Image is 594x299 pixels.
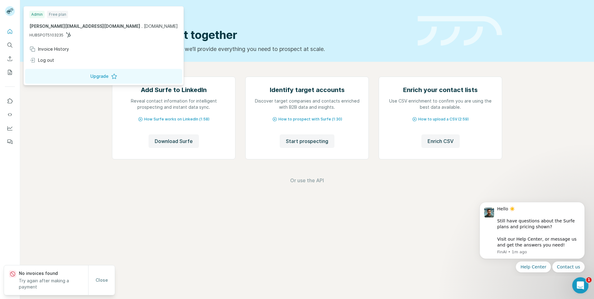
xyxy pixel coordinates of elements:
[421,134,460,148] button: Enrich CSV
[5,95,15,107] button: Use Surfe on LinkedIn
[5,109,15,120] button: Use Surfe API
[144,116,209,122] span: How Surfe works on LinkedIn (1:58)
[148,134,199,148] button: Download Surfe
[19,270,88,276] p: No invoices found
[29,11,45,18] div: Admin
[5,40,15,51] button: Search
[96,277,108,283] span: Close
[290,177,324,184] button: Or use the API
[270,86,345,94] h2: Identify target accounts
[418,16,502,46] img: banner
[470,196,594,276] iframe: Intercom notifications message
[155,137,193,145] span: Download Surfe
[5,67,15,78] button: My lists
[112,11,410,18] div: Quick start
[385,98,496,110] p: Use CSV enrichment to confirm you are using the best data available.
[5,136,15,147] button: Feedback
[5,26,15,37] button: Quick start
[19,278,88,290] p: Try again after making a payment
[280,134,334,148] button: Start prospecting
[29,32,63,38] span: HUBSPOT5103235
[91,275,112,286] button: Close
[112,29,410,41] h1: Let’s prospect together
[141,23,143,29] span: .
[118,98,229,110] p: Reveal contact information for intelligent prospecting and instant data sync.
[586,277,592,283] span: 1
[278,116,342,122] span: How to prospect with Surfe (1:30)
[428,137,454,145] span: Enrich CSV
[5,123,15,134] button: Dashboard
[144,23,178,29] span: [DOMAIN_NAME]
[403,86,478,94] h2: Enrich your contact lists
[418,116,469,122] span: How to upload a CSV (2:59)
[286,137,328,145] span: Start prospecting
[25,69,182,84] button: Upgrade
[47,11,68,18] div: Free plan
[112,45,410,53] p: Pick your starting point and we’ll provide everything you need to prospect at scale.
[5,53,15,64] button: Enrich CSV
[141,86,207,94] h2: Add Surfe to LinkedIn
[29,57,54,63] div: Log out
[29,23,140,29] span: [PERSON_NAME][EMAIL_ADDRESS][DOMAIN_NAME]
[572,277,589,294] iframe: Intercom live chat
[29,46,69,52] div: Invoice History
[252,98,362,110] p: Discover target companies and contacts enriched with B2B data and insights.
